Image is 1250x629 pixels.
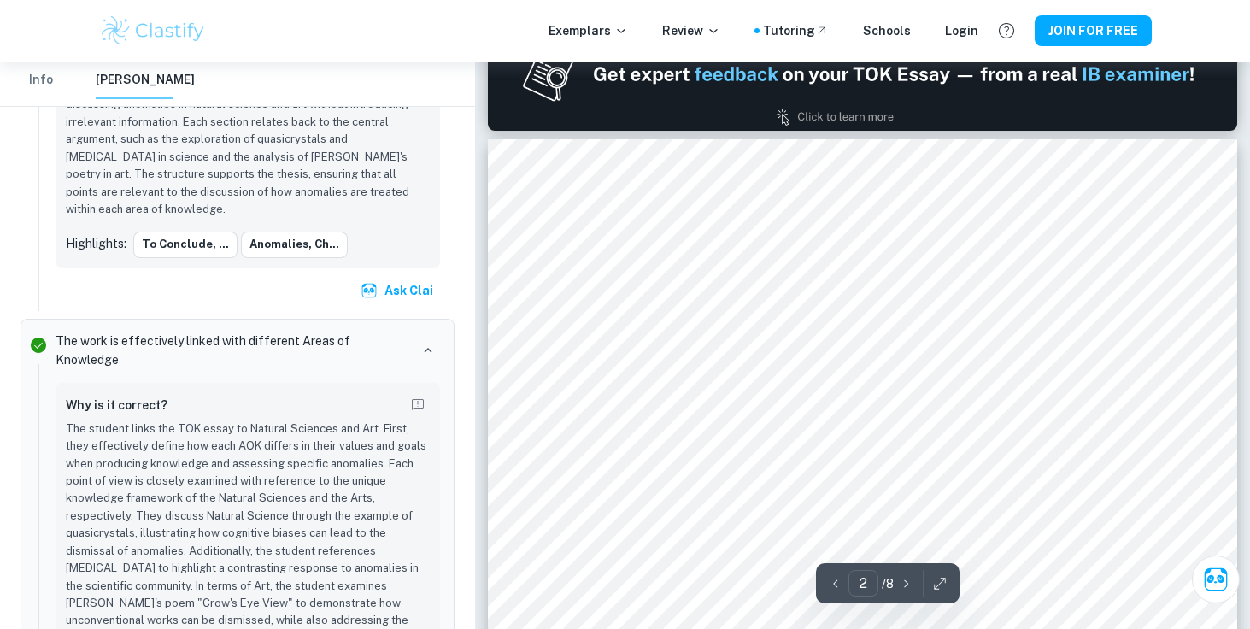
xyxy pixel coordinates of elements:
a: Tutoring [763,21,829,40]
button: Info [21,62,62,99]
p: The work is effectively linked with different Areas of Knowledge [56,332,409,369]
button: Ask Clai [357,275,440,306]
button: JOIN FOR FREE [1035,15,1152,46]
p: Highlights: [66,234,126,253]
button: To conclude, ... [133,232,238,257]
img: Ad [488,18,1238,131]
img: Clastify logo [99,14,208,48]
img: clai.svg [361,282,378,299]
p: The student maintains focus on the title throughout the TOK essay, discussing anomalies in natura... [66,79,430,218]
p: / 8 [882,574,894,593]
a: Login [945,21,978,40]
button: Anomalies, ch... [241,232,348,257]
p: Exemplars [549,21,628,40]
button: Ask Clai [1192,556,1240,603]
button: Report mistake/confusion [406,393,430,417]
p: Review [662,21,720,40]
button: Help and Feedback [992,16,1021,45]
h6: Why is it correct? [66,396,167,414]
button: [PERSON_NAME] [96,62,195,99]
svg: Correct [28,335,49,356]
a: Schools [863,21,911,40]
